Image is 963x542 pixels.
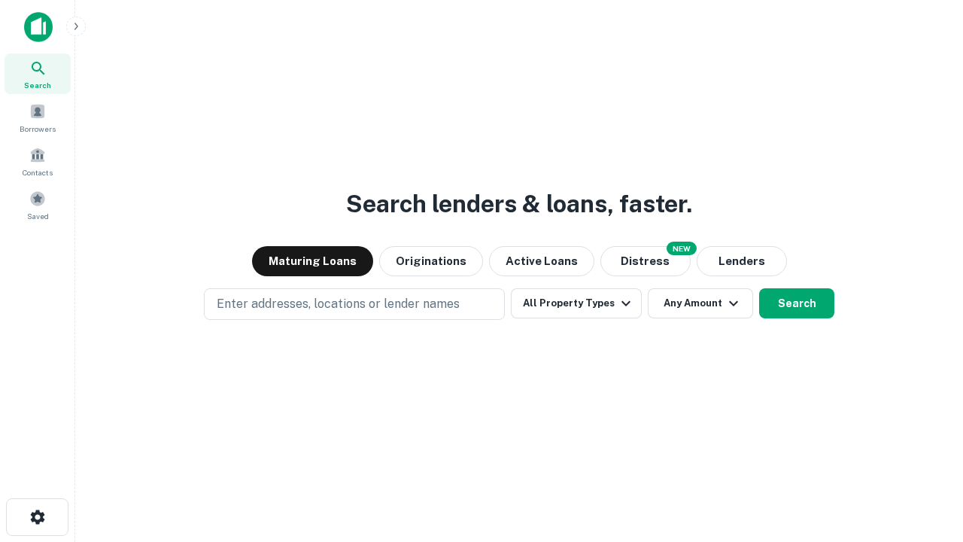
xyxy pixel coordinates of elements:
[489,246,594,276] button: Active Loans
[346,186,692,222] h3: Search lenders & loans, faster.
[511,288,642,318] button: All Property Types
[204,288,505,320] button: Enter addresses, locations or lender names
[648,288,753,318] button: Any Amount
[217,295,460,313] p: Enter addresses, locations or lender names
[379,246,483,276] button: Originations
[20,123,56,135] span: Borrowers
[27,210,49,222] span: Saved
[5,53,71,94] a: Search
[252,246,373,276] button: Maturing Loans
[667,242,697,255] div: NEW
[600,246,691,276] button: Search distressed loans with lien and other non-mortgage details.
[697,246,787,276] button: Lenders
[5,97,71,138] a: Borrowers
[5,141,71,181] a: Contacts
[24,79,51,91] span: Search
[24,12,53,42] img: capitalize-icon.png
[5,184,71,225] a: Saved
[888,422,963,494] iframe: Chat Widget
[23,166,53,178] span: Contacts
[759,288,834,318] button: Search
